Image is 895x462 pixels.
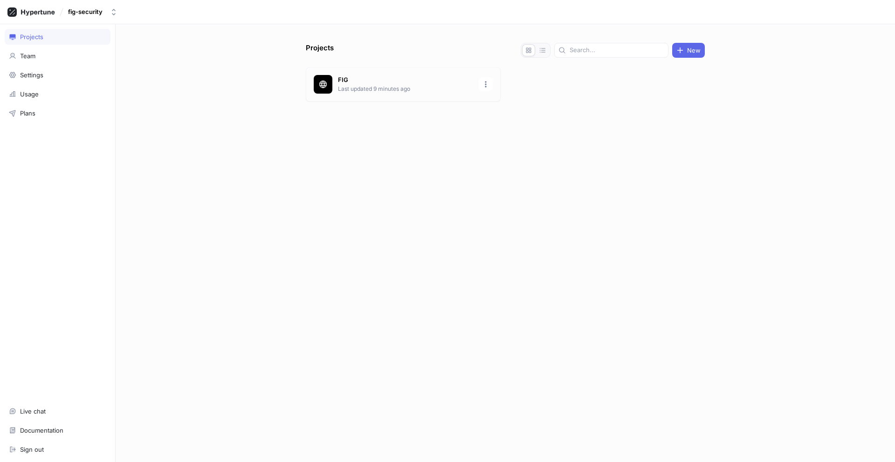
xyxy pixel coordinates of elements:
input: Search... [570,46,664,55]
button: fig-security [64,4,121,20]
div: Team [20,52,35,60]
p: Last updated 9 minutes ago [338,85,473,93]
div: Projects [20,33,43,41]
div: Settings [20,71,43,79]
span: New [687,48,701,53]
button: New [672,43,705,58]
div: Documentation [20,427,63,434]
p: Projects [306,43,334,58]
div: Sign out [20,446,44,453]
div: Plans [20,109,35,117]
p: FIG [338,75,473,85]
a: Documentation [5,422,110,438]
div: fig-security [68,8,103,16]
a: Plans [5,105,110,121]
a: Projects [5,29,110,45]
div: Live chat [20,408,46,415]
a: Team [5,48,110,64]
a: Usage [5,86,110,102]
div: Usage [20,90,39,98]
a: Settings [5,67,110,83]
